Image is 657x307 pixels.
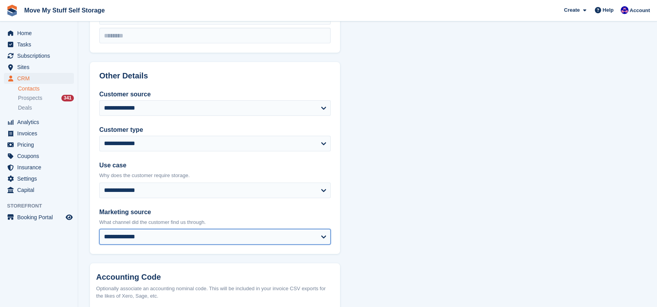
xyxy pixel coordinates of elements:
[17,212,64,223] span: Booking Portal
[4,162,74,173] a: menu
[6,5,18,16] img: stora-icon-8386f47178a22dfd0bd8f6a31ec36ba5ce8667c1dd55bd0f319d3a0aa187defe.svg
[17,117,64,128] span: Analytics
[17,151,64,161] span: Coupons
[99,71,331,80] h2: Other Details
[4,212,74,223] a: menu
[4,139,74,150] a: menu
[17,39,64,50] span: Tasks
[96,285,334,300] div: Optionally associate an accounting nominal code. This will be included in your invoice CSV export...
[99,208,331,217] label: Marketing source
[4,117,74,128] a: menu
[7,202,78,210] span: Storefront
[4,28,74,39] a: menu
[4,39,74,50] a: menu
[17,173,64,184] span: Settings
[18,85,74,92] a: Contacts
[99,90,331,99] label: Customer source
[99,172,331,179] p: Why does the customer require storage.
[96,273,334,282] h2: Accounting Code
[4,128,74,139] a: menu
[17,28,64,39] span: Home
[17,128,64,139] span: Invoices
[18,94,74,102] a: Prospects 341
[99,218,331,226] p: What channel did the customer find us through.
[4,73,74,84] a: menu
[64,213,74,222] a: Preview store
[18,94,42,102] span: Prospects
[21,4,108,17] a: Move My Stuff Self Storage
[99,125,331,135] label: Customer type
[17,73,64,84] span: CRM
[4,50,74,61] a: menu
[4,151,74,161] a: menu
[621,6,628,14] img: Jade Whetnall
[4,173,74,184] a: menu
[17,139,64,150] span: Pricing
[99,161,331,170] label: Use case
[17,162,64,173] span: Insurance
[17,62,64,73] span: Sites
[17,185,64,195] span: Capital
[4,185,74,195] a: menu
[564,6,580,14] span: Create
[630,7,650,14] span: Account
[61,95,74,101] div: 341
[17,50,64,61] span: Subscriptions
[18,104,32,112] span: Deals
[18,104,74,112] a: Deals
[603,6,614,14] span: Help
[4,62,74,73] a: menu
